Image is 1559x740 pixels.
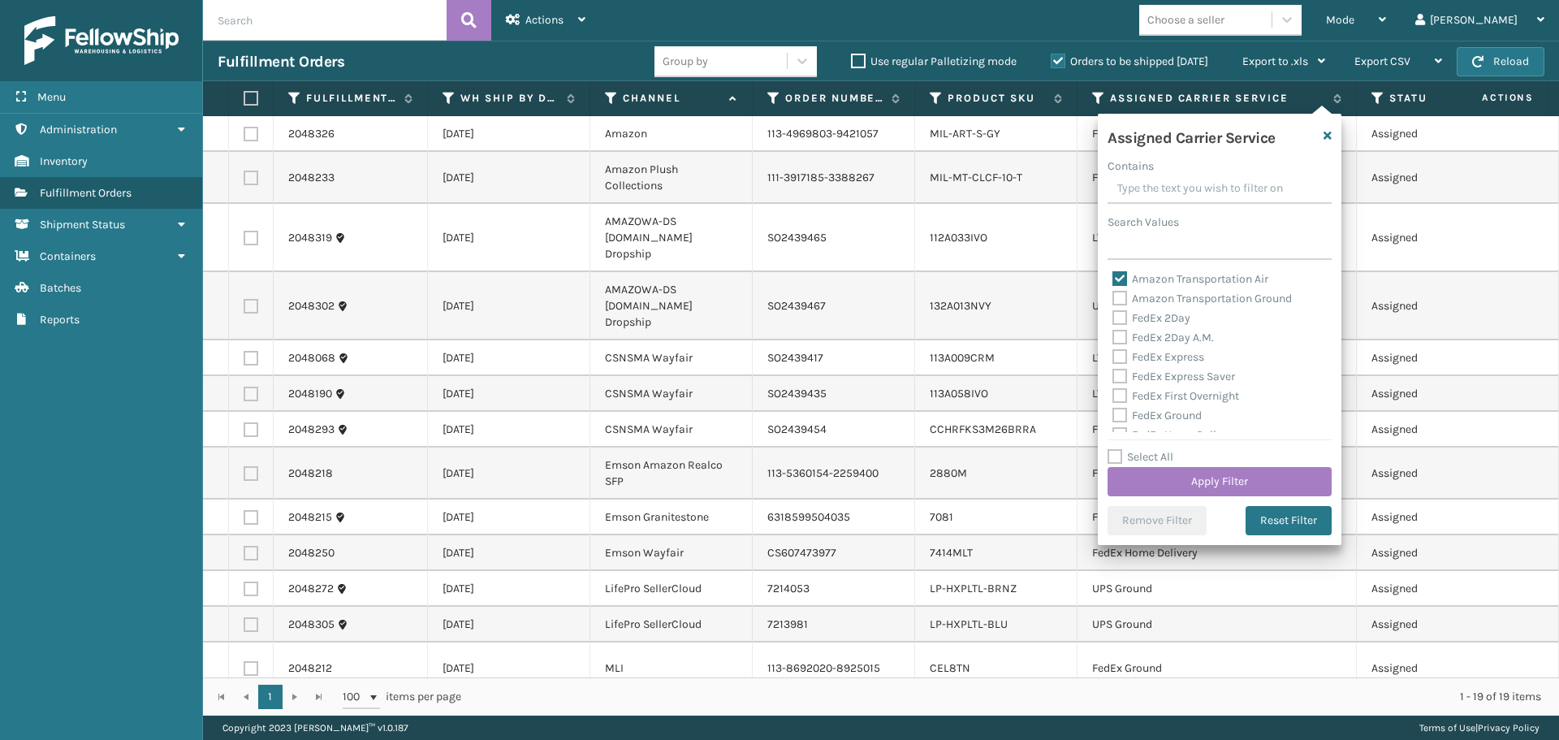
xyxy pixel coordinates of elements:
[1112,389,1239,403] label: FedEx First Overnight
[1357,571,1519,607] td: Assigned
[1112,350,1204,364] label: FedEx Express
[753,412,915,448] td: SO2439454
[590,340,753,376] td: CSNSMA Wayfair
[1242,54,1308,68] span: Export to .xls
[1357,340,1519,376] td: Assigned
[753,535,915,571] td: CS607473977
[1357,412,1519,448] td: Assigned
[1112,409,1202,422] label: FedEx Ground
[428,643,590,695] td: [DATE]
[753,152,915,204] td: 111-3917185-3388267
[1077,152,1357,204] td: FedEx Home Delivery
[343,685,461,709] span: items per page
[1389,91,1488,106] label: Status
[930,546,973,560] a: 7414MLT
[1077,376,1357,412] td: LTL
[663,53,708,70] div: Group by
[1357,448,1519,500] td: Assigned
[288,126,335,142] a: 2048326
[590,448,753,500] td: Emson Amazon Realco SFP
[851,54,1017,68] label: Use regular Palletizing mode
[1357,643,1519,695] td: Assigned
[218,52,344,71] h3: Fulfillment Orders
[590,571,753,607] td: LifePro SellerCloud
[1112,311,1190,325] label: FedEx 2Day
[222,716,408,740] p: Copyright 2023 [PERSON_NAME]™ v 1.0.187
[1110,91,1325,106] label: Assigned Carrier Service
[37,90,66,104] span: Menu
[590,272,753,340] td: AMAZOWA-DS [DOMAIN_NAME] Dropship
[1357,116,1519,152] td: Assigned
[930,661,970,675] a: CEL8TN
[1077,116,1357,152] td: FedEx Home Delivery
[288,509,332,526] a: 2048215
[428,571,590,607] td: [DATE]
[930,582,1017,595] a: LP-HXPLTL-BRNZ
[930,299,991,313] a: 132A013NVY
[1077,571,1357,607] td: UPS Ground
[40,249,96,263] span: Containers
[40,154,88,168] span: Inventory
[590,535,753,571] td: Emson Wayfair
[288,230,332,246] a: 2048319
[1077,448,1357,500] td: FedEx Home Delivery
[40,313,80,327] span: Reports
[785,91,883,106] label: Order Number
[948,91,1046,106] label: Product SKU
[1357,607,1519,643] td: Assigned
[1457,47,1544,76] button: Reload
[1357,376,1519,412] td: Assigned
[1108,214,1179,231] label: Search Values
[428,607,590,643] td: [DATE]
[288,545,335,561] a: 2048250
[288,581,334,597] a: 2048272
[1419,716,1540,740] div: |
[1112,428,1237,442] label: FedEx Home Delivery
[930,387,988,400] a: 113A058IVO
[930,422,1036,436] a: CCHRFKS3M26BRRA
[623,91,721,106] label: Channel
[428,500,590,535] td: [DATE]
[1108,467,1332,496] button: Apply Filter
[753,607,915,643] td: 7213981
[288,422,335,438] a: 2048293
[1357,272,1519,340] td: Assigned
[1357,535,1519,571] td: Assigned
[1357,500,1519,535] td: Assigned
[1246,506,1332,535] button: Reset Filter
[1112,292,1292,305] label: Amazon Transportation Ground
[930,231,987,245] a: 112A033IVO
[288,660,332,677] a: 2048212
[343,689,367,705] span: 100
[930,617,1008,631] a: LP-HXPLTL-BLU
[288,465,333,482] a: 2048218
[1077,535,1357,571] td: FedEx Home Delivery
[40,186,132,200] span: Fulfillment Orders
[753,448,915,500] td: 113-5360154-2259400
[428,535,590,571] td: [DATE]
[1108,158,1154,175] label: Contains
[590,204,753,272] td: AMAZOWA-DS [DOMAIN_NAME] Dropship
[1357,204,1519,272] td: Assigned
[428,340,590,376] td: [DATE]
[40,123,117,136] span: Administration
[288,386,332,402] a: 2048190
[40,281,81,295] span: Batches
[1108,506,1207,535] button: Remove Filter
[753,571,915,607] td: 7214053
[930,510,953,524] a: 7081
[753,340,915,376] td: SO2439417
[288,617,335,633] a: 2048305
[428,412,590,448] td: [DATE]
[753,272,915,340] td: SO2439467
[525,13,564,27] span: Actions
[1077,412,1357,448] td: FedEx Home Delivery
[1354,54,1410,68] span: Export CSV
[428,204,590,272] td: [DATE]
[1077,204,1357,272] td: LTL
[1077,607,1357,643] td: UPS Ground
[1077,500,1357,535] td: FedEx Home Delivery
[930,466,967,480] a: 2880M
[1108,123,1276,148] h4: Assigned Carrier Service
[753,500,915,535] td: 6318599504035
